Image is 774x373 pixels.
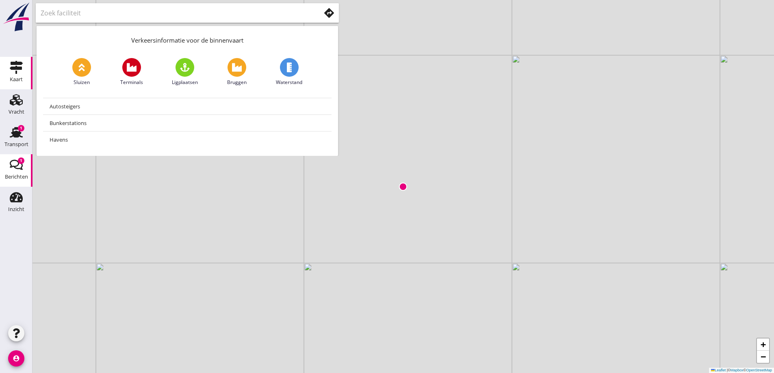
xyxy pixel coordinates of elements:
[120,79,143,86] span: Terminals
[50,101,325,111] div: Autosteigers
[711,368,726,372] a: Leaflet
[18,157,24,164] div: 1
[227,79,247,86] span: Bruggen
[746,368,772,372] a: OpenStreetMap
[709,368,774,373] div: © ©
[50,135,325,144] div: Havens
[4,142,28,147] div: Transport
[227,58,247,86] a: Bruggen
[172,79,198,86] span: Ligplaatsen
[757,339,769,351] a: Zoom in
[757,351,769,363] a: Zoom out
[731,368,744,372] a: Mapbox
[761,339,766,349] span: +
[399,183,407,191] img: Marker
[37,26,338,52] div: Verkeersinformatie voor de binnenvaart
[50,118,325,128] div: Bunkerstations
[276,79,302,86] span: Waterstand
[41,6,309,19] input: Zoek faciliteit
[10,77,23,82] div: Kaart
[72,58,91,86] a: Sluizen
[727,368,728,372] span: |
[8,207,24,212] div: Inzicht
[8,350,24,367] i: account_circle
[761,351,766,362] span: −
[5,174,28,179] div: Berichten
[276,58,302,86] a: Waterstand
[9,109,24,114] div: Vracht
[2,2,31,32] img: logo-small.a267ee39.svg
[74,79,90,86] span: Sluizen
[18,125,24,132] div: 1
[172,58,198,86] a: Ligplaatsen
[120,58,143,86] a: Terminals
